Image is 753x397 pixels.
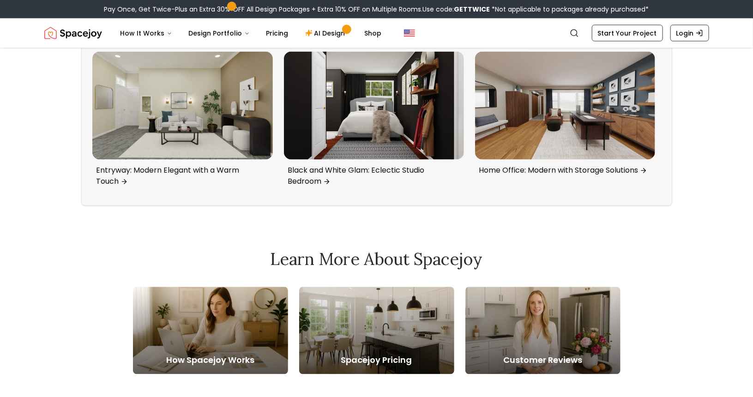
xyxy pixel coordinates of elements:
[475,52,655,183] div: 5 / 6
[133,250,620,269] h2: Learn More About Spacejoy
[92,52,272,191] a: Entryway: Modern Elegant with a Warm TouchEntryway: Modern Elegant with a Warm Touch
[284,52,464,191] a: Black and White Glam: Eclectic Studio BedroomBlack and White Glam: Eclectic Studio Bedroom
[284,52,464,160] img: Black and White Glam: Eclectic Studio Bedroom
[44,18,709,48] nav: Global
[592,25,663,42] a: Start Your Project
[181,24,257,42] button: Design Portfolio
[404,28,415,39] img: United States
[288,165,457,187] p: Black and White Glam: Eclectic Studio Bedroom
[465,354,620,367] h5: Customer Reviews
[284,52,464,194] div: 4 / 6
[475,52,655,160] img: Home Office: Modern with Storage Solutions
[133,287,288,374] a: How Spacejoy Works
[96,165,265,187] p: Entryway: Modern Elegant with a Warm Touch
[104,5,649,14] div: Pay Once, Get Twice-Plus an Extra 30% OFF All Design Packages + Extra 10% OFF on Multiple Rooms.
[44,24,102,42] a: Spacejoy
[259,24,296,42] a: Pricing
[133,354,288,367] h5: How Spacejoy Works
[479,165,648,176] p: Home Office: Modern with Storage Solutions
[92,52,272,160] img: Entryway: Modern Elegant with a Warm Touch
[475,52,655,180] a: Home Office: Modern with Storage SolutionsHome Office: Modern with Storage Solutions
[113,24,389,42] nav: Main
[357,24,389,42] a: Shop
[299,354,454,367] h5: Spacejoy Pricing
[299,287,454,374] a: Spacejoy Pricing
[113,24,180,42] button: How It Works
[298,24,355,42] a: AI Design
[92,52,272,194] div: 3 / 6
[490,5,649,14] span: *Not applicable to packages already purchased*
[423,5,490,14] span: Use code:
[670,25,709,42] a: Login
[44,24,102,42] img: Spacejoy Logo
[454,5,490,14] b: GETTWICE
[465,287,620,374] a: Customer Reviews
[93,52,661,194] div: Carousel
